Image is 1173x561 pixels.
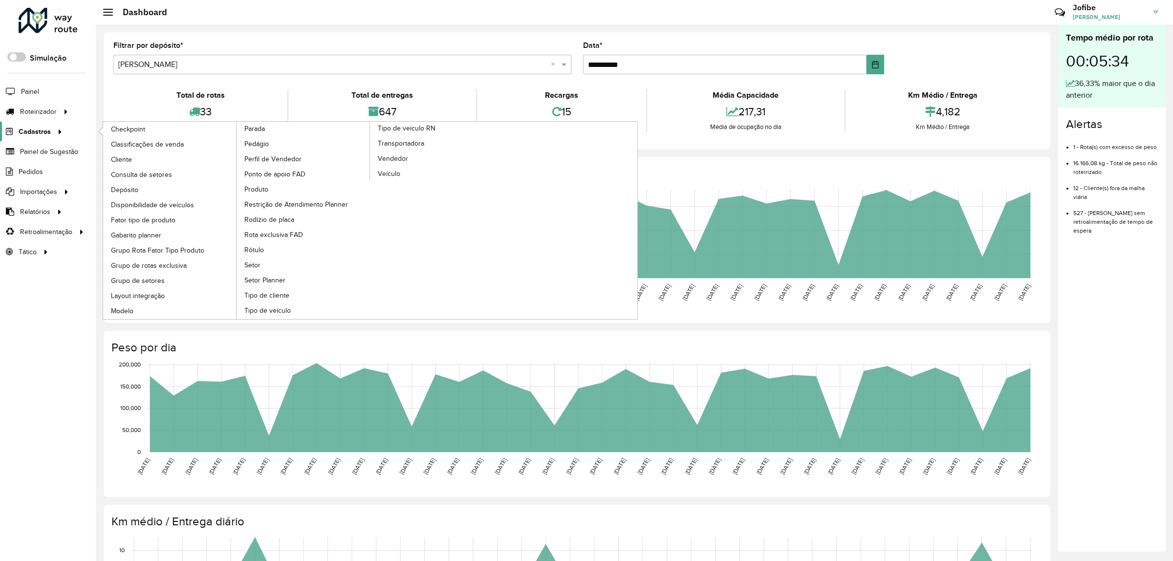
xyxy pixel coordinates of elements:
div: Média de ocupação no dia [650,122,842,132]
h3: Jofibe [1073,3,1146,12]
a: Fator tipo de produto [103,213,237,227]
span: Importações [20,187,57,197]
a: Rota exclusiva FAD [237,227,370,242]
text: [DATE] [969,283,983,302]
text: [DATE] [681,283,695,302]
text: [DATE] [470,457,484,475]
text: [DATE] [897,283,911,302]
text: [DATE] [993,283,1007,302]
text: [DATE] [826,457,841,475]
h4: Peso por dia [111,341,1041,355]
span: Restrição de Atendimento Planner [244,199,348,210]
span: Vendedor [378,153,408,164]
text: [DATE] [136,457,151,475]
text: [DATE] [256,457,270,475]
text: [DATE] [541,457,555,475]
a: Gabarito planner [103,228,237,242]
text: [DATE] [422,457,436,475]
span: Depósito [111,185,138,195]
text: [DATE] [327,457,341,475]
span: Parada [244,124,265,134]
text: [DATE] [898,457,912,475]
span: Gabarito planner [111,230,161,240]
span: Tipo de cliente [244,290,289,301]
text: [DATE] [208,457,222,475]
a: Transportadora [370,136,504,151]
text: [DATE] [612,457,627,475]
text: [DATE] [729,283,743,302]
span: Grupo de setores [111,276,165,286]
span: Tipo de veículo [244,305,291,316]
span: Consulta de setores [111,170,172,180]
div: Total de rotas [116,89,285,101]
label: Filtrar por depósito [113,40,183,51]
a: Checkpoint [103,122,237,136]
span: Produto [244,184,268,194]
div: Média Capacidade [650,89,842,101]
text: [DATE] [946,457,960,475]
text: [DATE] [969,457,983,475]
text: [DATE] [303,457,317,475]
span: Checkpoint [111,124,145,134]
span: Layout integração [111,291,165,301]
text: [DATE] [398,457,413,475]
a: Setor [237,258,370,272]
a: Ponto de apoio FAD [237,167,370,181]
span: Disponibilidade de veículos [111,200,194,210]
span: Tipo de veículo RN [378,123,435,133]
span: Relatórios [20,207,50,217]
span: Rótulo [244,245,264,255]
text: 50,000 [122,427,141,433]
text: [DATE] [850,457,865,475]
span: Retroalimentação [20,227,72,237]
text: [DATE] [755,457,769,475]
text: [DATE] [921,283,935,302]
div: Km Médio / Entrega [848,89,1038,101]
text: [DATE] [993,457,1007,475]
text: [DATE] [660,457,674,475]
a: Pedágio [237,136,370,151]
div: 36,33% maior que o dia anterior [1066,78,1158,101]
a: Rótulo [237,242,370,257]
h2: Dashboard [113,7,167,18]
text: [DATE] [1017,457,1031,475]
span: [PERSON_NAME] [1073,13,1146,22]
text: 100,000 [120,405,141,411]
span: Setor Planner [244,275,285,285]
span: Veículo [378,169,400,179]
div: 15 [479,101,644,122]
a: Perfil de Vendedor [237,151,370,166]
div: Recargas [479,89,644,101]
text: [DATE] [232,457,246,475]
li: 1 - Rota(s) com excesso de peso [1073,135,1158,151]
text: [DATE] [446,457,460,475]
text: [DATE] [825,283,839,302]
a: Tipo de veículo RN [237,122,504,319]
text: 200,000 [119,361,141,367]
text: [DATE] [731,457,745,475]
text: [DATE] [922,457,936,475]
text: [DATE] [874,457,889,475]
a: Produto [237,182,370,196]
text: [DATE] [160,457,174,475]
span: Pedágio [244,139,269,149]
span: Painel [21,86,39,97]
span: Painel de Sugestão [20,147,78,157]
span: Transportadora [378,138,424,149]
span: Pedidos [19,167,43,177]
li: 16.166,08 kg - Total de peso não roteirizado [1073,151,1158,176]
text: [DATE] [279,457,293,475]
text: 0 [137,449,141,455]
span: Grupo de rotas exclusiva [111,260,187,271]
a: Rodízio de placa [237,212,370,227]
a: Grupo de rotas exclusiva [103,258,237,273]
span: Tático [19,247,37,257]
div: 217,31 [650,101,842,122]
span: Cadastros [19,127,51,137]
text: 10 [119,547,125,554]
span: Cliente [111,154,132,165]
text: [DATE] [684,457,698,475]
button: Choose Date [867,55,884,74]
li: 12 - Cliente(s) fora da malha viária [1073,176,1158,201]
label: Data [583,40,603,51]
